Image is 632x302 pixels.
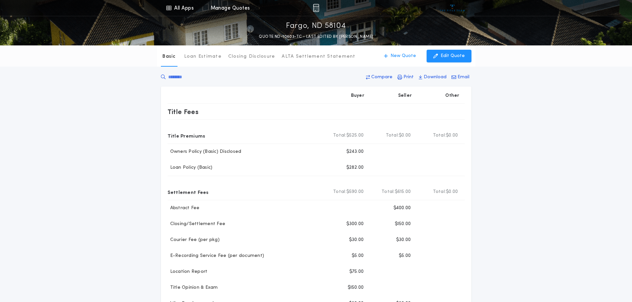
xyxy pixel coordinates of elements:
[346,164,364,171] p: $282.00
[427,50,471,62] button: Edit Quote
[390,53,416,59] p: New Quote
[228,53,275,60] p: Closing Disclosure
[446,189,458,195] span: $0.00
[162,53,176,60] p: Basic
[346,189,364,195] span: $590.00
[382,189,395,195] b: Total:
[346,132,364,139] span: $525.00
[168,149,242,155] p: Owners Policy (Basic) Disclosed
[399,253,411,259] p: $5.00
[333,189,346,195] b: Total:
[351,92,364,99] p: Buyer
[313,4,319,12] img: img
[371,74,392,81] p: Compare
[168,187,209,197] p: Settlement Fees
[395,71,416,83] button: Print
[445,92,459,99] p: Other
[348,284,364,291] p: $150.00
[450,71,471,83] button: Email
[393,205,411,211] p: $400.00
[440,5,465,11] img: vs-icon
[286,21,346,31] p: Fargo, ND 58104
[364,71,394,83] button: Compare
[349,269,364,275] p: $75.00
[398,92,412,99] p: Seller
[399,132,411,139] span: $0.00
[377,50,423,62] button: New Quote
[333,132,346,139] b: Total:
[346,149,364,155] p: $243.00
[168,237,220,243] p: Courier Fee (per pkg)
[424,74,447,81] p: Download
[433,132,446,139] b: Total:
[168,284,218,291] p: Title Opinion & Exam
[457,74,469,81] p: Email
[446,132,458,139] span: $0.00
[395,221,411,227] p: $150.00
[349,237,364,243] p: $30.00
[168,205,200,211] p: Abstract Fee
[168,164,213,171] p: Loan Policy (Basic)
[441,53,465,59] p: Edit Quote
[403,74,414,81] p: Print
[259,33,373,40] p: QUOTE ND-10603-TC - LAST EDITED BY [PERSON_NAME]
[168,253,264,259] p: E-Recording Service Fee (per document)
[184,53,222,60] p: Loan Estimate
[396,237,411,243] p: $30.00
[168,269,208,275] p: Location Report
[386,132,399,139] b: Total:
[417,71,449,83] button: Download
[346,221,364,227] p: $300.00
[168,221,226,227] p: Closing/Settlement Fee
[433,189,446,195] b: Total:
[352,253,364,259] p: $5.00
[395,189,411,195] span: $615.00
[168,130,205,141] p: Title Premiums
[168,106,199,117] p: Title Fees
[282,53,355,60] p: ALTA Settlement Statement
